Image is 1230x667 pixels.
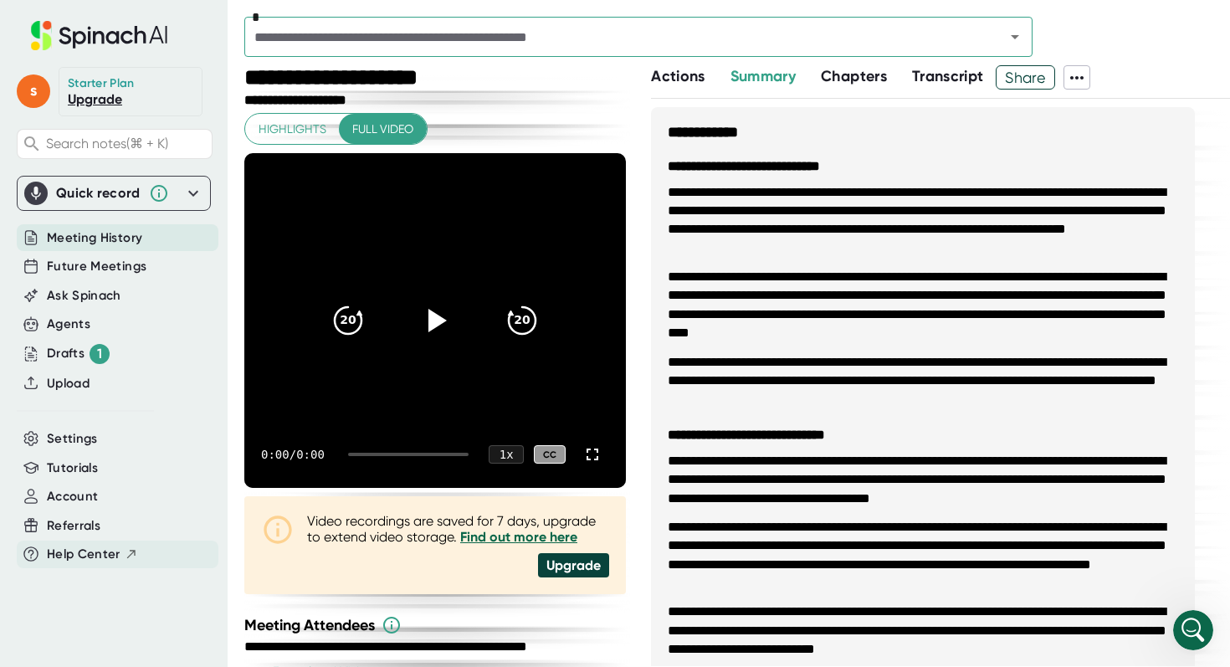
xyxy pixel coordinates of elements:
button: Ask Spinach [47,286,121,305]
button: Meeting History [47,228,142,248]
div: 1 x [489,445,524,464]
iframe: Intercom live chat [1173,610,1213,650]
div: Meeting Attendees [244,615,630,635]
span: Transcript [912,67,984,85]
span: Summary [730,67,796,85]
button: Account [47,487,98,506]
button: Agents [47,315,90,334]
span: Full video [352,119,413,140]
div: Upgrade [538,553,609,577]
span: Share [997,63,1054,92]
button: Transcript [912,65,984,88]
div: 1 [90,344,110,364]
div: 0:00 / 0:00 [261,448,328,461]
span: Search notes (⌘ + K) [46,136,168,151]
button: Actions [651,65,705,88]
button: Open [1003,25,1027,49]
button: Full video [339,114,427,145]
button: Summary [730,65,796,88]
div: Starter Plan [68,76,135,91]
div: Quick record [56,185,141,202]
div: Video recordings are saved for 7 days, upgrade to extend video storage. [307,513,609,545]
button: Highlights [245,114,340,145]
a: Upgrade [68,91,122,107]
span: Highlights [259,119,326,140]
span: Actions [651,67,705,85]
div: Quick record [24,177,203,210]
button: Referrals [47,516,100,536]
div: Drafts [47,344,110,364]
button: Settings [47,429,98,449]
button: Upload [47,374,90,393]
div: CC [534,445,566,464]
button: Chapters [821,65,887,88]
span: s [17,74,50,108]
span: Help Center [47,545,120,564]
a: Find out more here [460,529,577,545]
button: Future Meetings [47,257,146,276]
button: Share [996,65,1055,90]
button: Drafts 1 [47,344,110,364]
button: Help Center [47,545,138,564]
button: Tutorials [47,459,98,478]
span: Chapters [821,67,887,85]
